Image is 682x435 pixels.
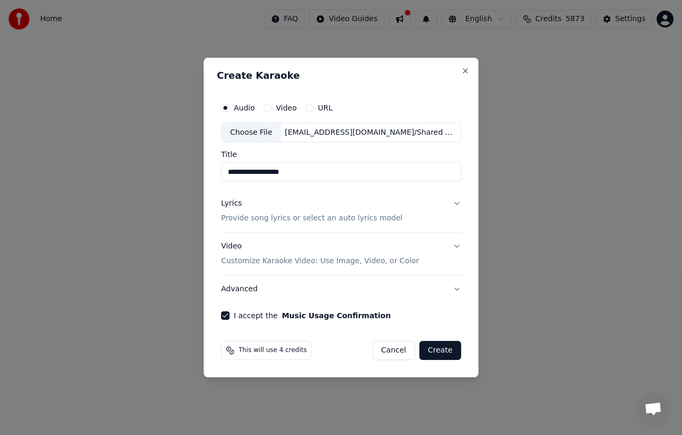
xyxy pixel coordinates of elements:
label: I accept the [234,312,391,319]
button: Create [419,341,461,360]
h2: Create Karaoke [217,71,465,80]
button: Cancel [372,341,415,360]
label: Video [276,104,297,112]
p: Customize Karaoke Video: Use Image, Video, or Color [221,256,419,266]
button: LyricsProvide song lyrics or select an auto lyrics model [221,190,461,233]
p: Provide song lyrics or select an auto lyrics model [221,214,402,224]
button: Advanced [221,275,461,303]
button: VideoCustomize Karaoke Video: Use Image, Video, or Color [221,233,461,275]
button: I accept the [282,312,391,319]
div: Choose File [222,123,281,142]
div: Lyrics [221,199,242,209]
label: Audio [234,104,255,112]
label: Title [221,151,461,159]
span: This will use 4 credits [238,346,307,355]
div: [EMAIL_ADDRESS][DOMAIN_NAME]/Shared drives/Sing King G Drive/Filemaker/CPT_Tracks/New Content/105... [281,127,460,138]
label: URL [318,104,333,112]
div: Video [221,242,419,267]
